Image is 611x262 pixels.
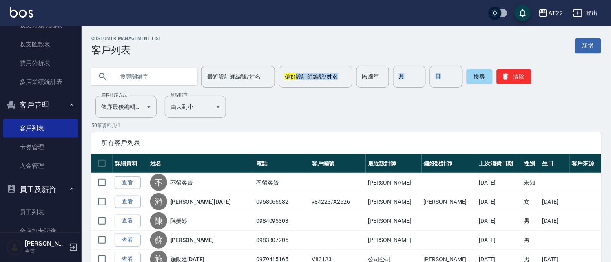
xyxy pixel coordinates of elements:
[477,231,522,250] td: [DATE]
[25,240,66,248] h5: [PERSON_NAME]
[170,236,214,244] a: [PERSON_NAME]
[310,154,366,173] th: 客戶編號
[95,96,157,118] div: 依序最後編輯時間
[570,154,601,173] th: 客戶來源
[477,211,522,231] td: [DATE]
[91,44,162,56] h3: 客戶列表
[497,69,531,84] button: 清除
[522,231,540,250] td: 男
[91,122,601,129] p: 50 筆資料, 1 / 1
[91,36,162,41] h2: Customer Management List
[115,196,141,208] a: 查看
[467,69,493,84] button: 搜尋
[254,154,310,173] th: 電話
[570,6,601,21] button: 登出
[366,211,421,231] td: [PERSON_NAME]
[515,5,531,21] button: save
[3,203,78,222] a: 員工列表
[3,35,78,54] a: 收支匯款表
[7,239,23,255] img: Person
[522,192,540,211] td: 女
[422,192,477,211] td: [PERSON_NAME]
[101,92,127,98] label: 顧客排序方式
[477,173,522,192] td: [DATE]
[254,192,310,211] td: 0968066682
[115,176,141,189] a: 查看
[165,96,226,118] div: 由大到小
[148,154,254,173] th: 姓名
[150,174,167,191] div: 不
[522,211,540,231] td: 男
[115,234,141,247] a: 查看
[10,7,33,18] img: Logo
[366,154,421,173] th: 最近設計師
[115,215,141,227] a: 查看
[113,154,148,173] th: 詳細資料
[3,95,78,116] button: 客戶管理
[548,8,563,18] div: AT22
[477,192,522,211] td: [DATE]
[150,212,167,229] div: 陳
[254,211,310,231] td: 0984095303
[101,139,591,147] span: 所有客戶列表
[3,119,78,138] a: 客戶列表
[3,179,78,200] button: 員工及薪資
[522,173,540,192] td: 未知
[150,231,167,249] div: 蘇
[522,154,540,173] th: 性別
[3,156,78,175] a: 入金管理
[3,73,78,91] a: 多店業績統計表
[150,193,167,210] div: 游
[477,154,522,173] th: 上次消費日期
[575,38,601,53] a: 新增
[25,248,66,255] p: 主管
[170,198,231,206] a: [PERSON_NAME][DATE]
[540,154,569,173] th: 生日
[540,192,569,211] td: [DATE]
[114,66,191,88] input: 搜尋關鍵字
[535,5,567,22] button: AT22
[254,231,310,250] td: 0983307205
[3,138,78,156] a: 卡券管理
[310,192,366,211] td: v84223/A2526
[366,192,421,211] td: [PERSON_NAME]
[366,173,421,192] td: [PERSON_NAME]
[254,173,310,192] td: 不留客資
[170,217,188,225] a: 陳晏婷
[170,92,188,98] label: 呈現順序
[3,222,78,240] a: 全店打卡記錄
[540,211,569,231] td: [DATE]
[366,231,421,250] td: [PERSON_NAME]
[422,154,477,173] th: 偏好設計師
[170,178,193,187] a: 不留客資
[3,54,78,73] a: 費用分析表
